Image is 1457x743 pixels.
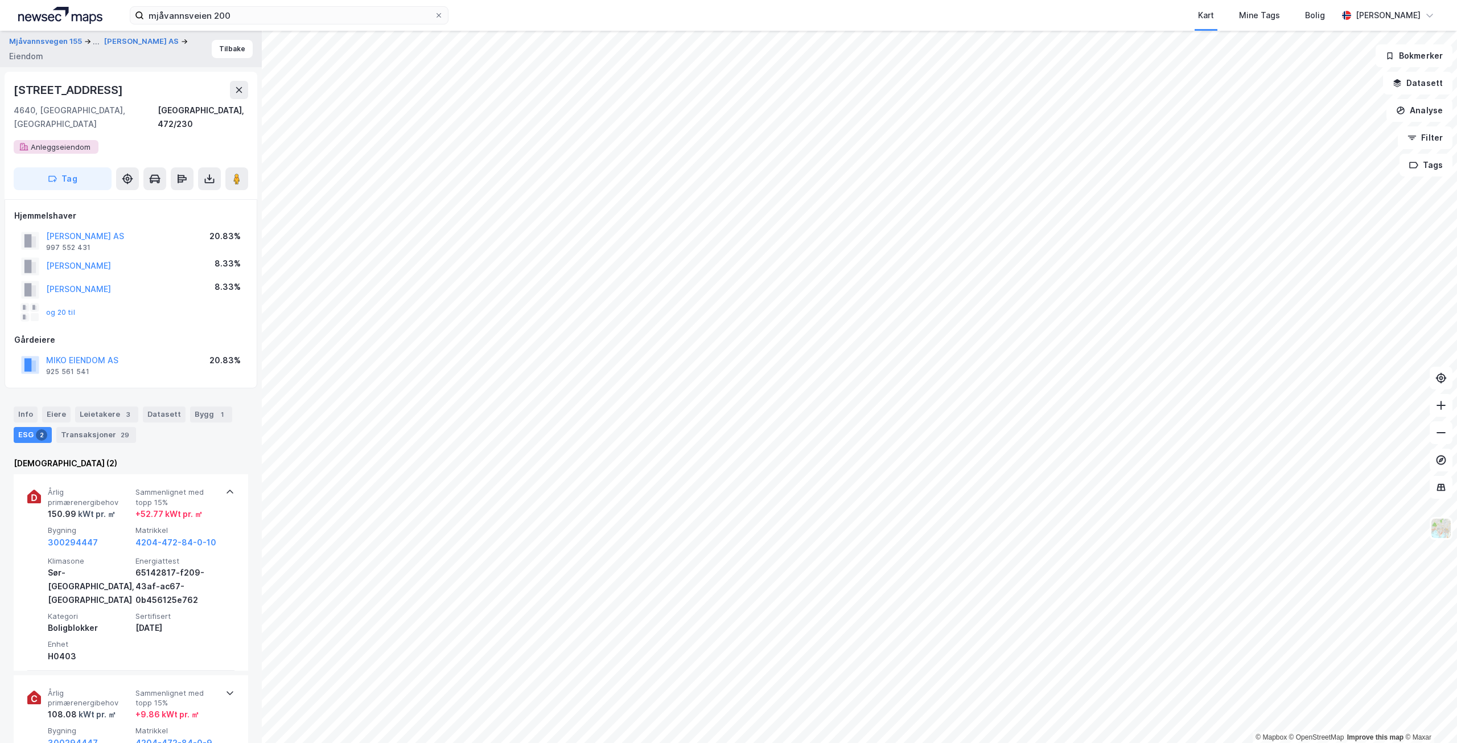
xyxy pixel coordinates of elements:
div: 1 [216,409,228,420]
div: 108.08 [48,708,116,721]
button: Tilbake [212,40,253,58]
span: Enhet [48,639,131,649]
div: Bygg [190,407,232,422]
div: 20.83% [209,229,241,243]
div: Leietakere [75,407,138,422]
div: 29 [118,429,131,441]
a: Mapbox [1256,733,1287,741]
div: 4640, [GEOGRAPHIC_DATA], [GEOGRAPHIC_DATA] [14,104,158,131]
div: Transaksjoner [56,427,136,443]
a: Improve this map [1347,733,1404,741]
div: 20.83% [209,354,241,367]
div: [PERSON_NAME] [1356,9,1421,22]
input: Søk på adresse, matrikkel, gårdeiere, leietakere eller personer [144,7,434,24]
div: 2 [36,429,47,441]
div: + 52.77 kWt pr. ㎡ [135,507,203,521]
button: [PERSON_NAME] AS [104,36,181,47]
div: Info [14,407,38,422]
span: Sertifisert [135,611,219,621]
div: kWt pr. ㎡ [77,708,116,721]
div: H0403 [48,650,131,663]
button: Tag [14,167,112,190]
div: Bolig [1305,9,1325,22]
button: Bokmerker [1376,44,1452,67]
div: 65142817-f209-43af-ac67-0b456125e762 [135,566,219,607]
div: kWt pr. ㎡ [76,507,116,521]
div: ... [93,35,100,48]
div: Sør-[GEOGRAPHIC_DATA], [GEOGRAPHIC_DATA] [48,566,131,607]
button: Datasett [1383,72,1452,95]
div: Eiere [42,407,71,422]
div: ESG [14,427,52,443]
div: [DATE] [135,621,219,635]
button: 300294447 [48,536,98,549]
div: 8.33% [215,280,241,294]
div: [GEOGRAPHIC_DATA], 472/230 [158,104,248,131]
div: Hjemmelshaver [14,209,248,223]
div: Gårdeiere [14,333,248,347]
span: Energiattest [135,556,219,566]
div: + 9.86 kWt pr. ㎡ [135,708,199,721]
iframe: Chat Widget [1400,688,1457,743]
span: Sammenlignet med topp 15% [135,688,219,708]
span: Bygning [48,726,131,736]
img: logo.a4113a55bc3d86da70a041830d287a7e.svg [18,7,102,24]
img: Z [1430,518,1452,539]
div: Boligblokker [48,621,131,635]
div: Kontrollprogram for chat [1400,688,1457,743]
div: Kart [1198,9,1214,22]
div: 925 561 541 [46,367,89,376]
a: OpenStreetMap [1289,733,1344,741]
div: 3 [122,409,134,420]
button: Mjåvannsvegen 155 [9,35,84,48]
div: [STREET_ADDRESS] [14,81,125,99]
button: Analyse [1386,99,1452,122]
div: [DEMOGRAPHIC_DATA] (2) [14,457,248,470]
button: 4204-472-84-0-10 [135,536,216,549]
span: Klimasone [48,556,131,566]
div: 150.99 [48,507,116,521]
button: Tags [1400,154,1452,176]
span: Matrikkel [135,526,219,535]
span: Matrikkel [135,726,219,736]
button: Filter [1398,126,1452,149]
span: Sammenlignet med topp 15% [135,487,219,507]
span: Kategori [48,611,131,621]
div: Mine Tags [1239,9,1280,22]
div: Datasett [143,407,186,422]
div: 997 552 431 [46,243,90,252]
span: Årlig primærenergibehov [48,688,131,708]
span: Årlig primærenergibehov [48,487,131,507]
div: 8.33% [215,257,241,270]
div: Eiendom [9,50,43,63]
span: Bygning [48,526,131,535]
